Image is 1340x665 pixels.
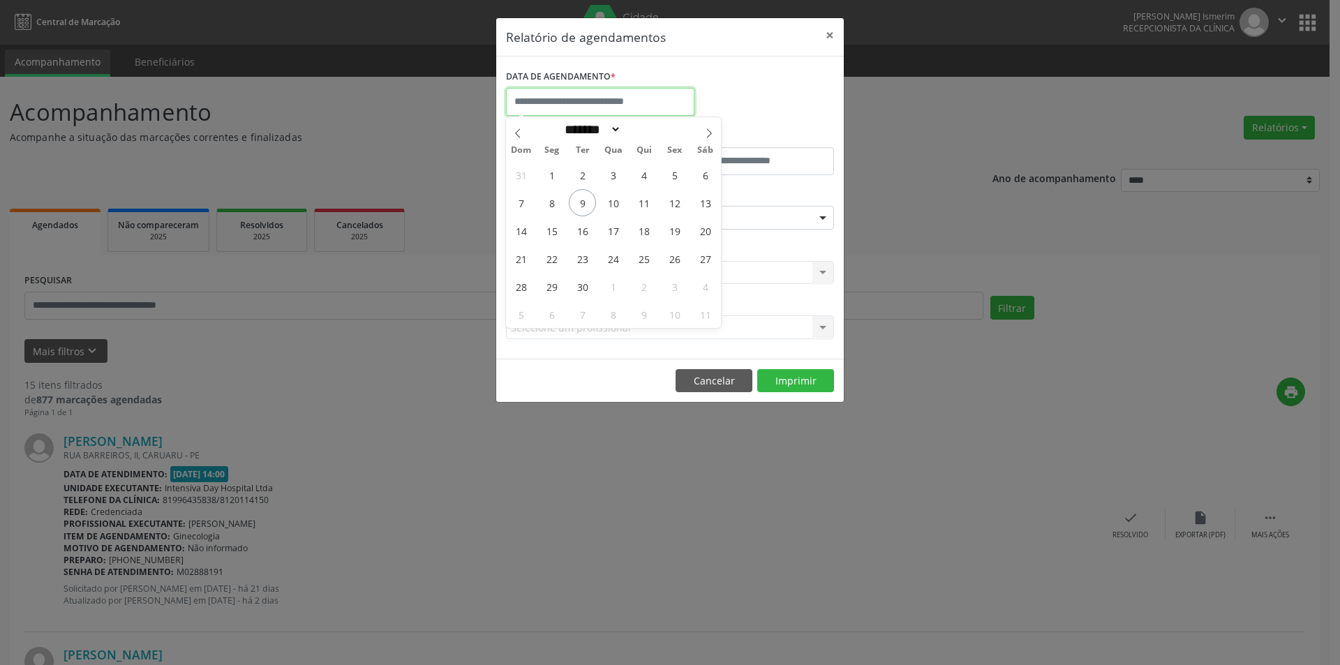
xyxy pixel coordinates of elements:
[600,161,627,188] span: Setembro 3, 2025
[661,301,688,328] span: Outubro 10, 2025
[506,66,616,88] label: DATA DE AGENDAMENTO
[673,126,834,147] label: ATÉ
[630,217,657,244] span: Setembro 18, 2025
[600,245,627,272] span: Setembro 24, 2025
[538,217,565,244] span: Setembro 15, 2025
[537,146,567,155] span: Seg
[538,245,565,272] span: Setembro 22, 2025
[660,146,690,155] span: Sex
[629,146,660,155] span: Qui
[569,245,596,272] span: Setembro 23, 2025
[661,273,688,300] span: Outubro 3, 2025
[598,146,629,155] span: Qua
[661,217,688,244] span: Setembro 19, 2025
[692,301,719,328] span: Outubro 11, 2025
[600,217,627,244] span: Setembro 17, 2025
[560,122,621,137] select: Month
[507,301,535,328] span: Outubro 5, 2025
[506,28,666,46] h5: Relatório de agendamentos
[692,273,719,300] span: Outubro 4, 2025
[692,161,719,188] span: Setembro 6, 2025
[507,189,535,216] span: Setembro 7, 2025
[630,161,657,188] span: Setembro 4, 2025
[569,301,596,328] span: Outubro 7, 2025
[569,161,596,188] span: Setembro 2, 2025
[538,301,565,328] span: Outubro 6, 2025
[569,273,596,300] span: Setembro 30, 2025
[600,189,627,216] span: Setembro 10, 2025
[630,301,657,328] span: Outubro 9, 2025
[507,161,535,188] span: Agosto 31, 2025
[630,245,657,272] span: Setembro 25, 2025
[690,146,721,155] span: Sáb
[757,369,834,393] button: Imprimir
[630,189,657,216] span: Setembro 11, 2025
[569,217,596,244] span: Setembro 16, 2025
[506,146,537,155] span: Dom
[661,161,688,188] span: Setembro 5, 2025
[507,245,535,272] span: Setembro 21, 2025
[676,369,752,393] button: Cancelar
[567,146,598,155] span: Ter
[621,122,667,137] input: Year
[630,273,657,300] span: Outubro 2, 2025
[538,189,565,216] span: Setembro 8, 2025
[507,217,535,244] span: Setembro 14, 2025
[538,273,565,300] span: Setembro 29, 2025
[661,245,688,272] span: Setembro 26, 2025
[816,18,844,52] button: Close
[569,189,596,216] span: Setembro 9, 2025
[692,189,719,216] span: Setembro 13, 2025
[507,273,535,300] span: Setembro 28, 2025
[538,161,565,188] span: Setembro 1, 2025
[600,301,627,328] span: Outubro 8, 2025
[692,245,719,272] span: Setembro 27, 2025
[692,217,719,244] span: Setembro 20, 2025
[661,189,688,216] span: Setembro 12, 2025
[600,273,627,300] span: Outubro 1, 2025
